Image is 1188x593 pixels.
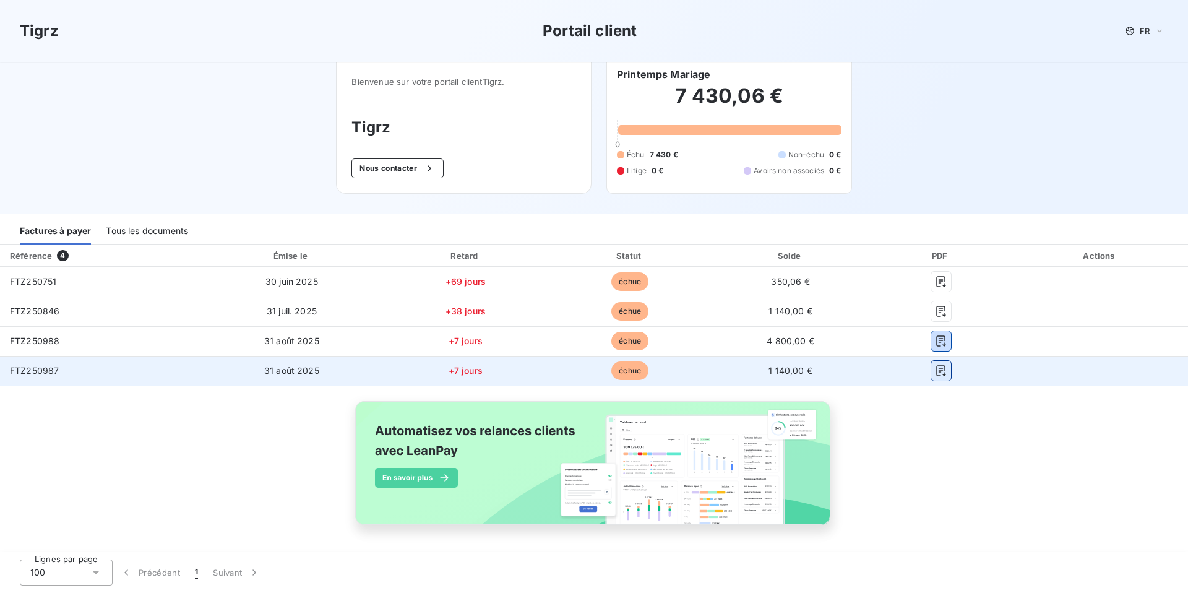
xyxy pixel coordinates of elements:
h3: Portail client [543,20,637,42]
h6: Printemps Mariage [617,67,711,82]
h2: 7 430,06 € [617,84,841,121]
span: FTZ250846 [10,306,59,316]
img: banner [344,394,844,546]
span: échue [611,361,648,380]
span: 350,06 € [771,276,809,287]
span: 1 140,00 € [768,306,812,316]
span: 0 [615,139,620,149]
span: 1 [195,566,198,579]
span: FTZ250751 [10,276,56,287]
span: 1 140,00 € [768,365,812,376]
div: PDF [872,249,1010,262]
span: FTZ250988 [10,335,59,346]
span: 0 € [652,165,663,176]
span: 0 € [829,149,841,160]
span: +7 jours [449,335,483,346]
span: Bienvenue sur votre portail client Tigrz . [351,77,576,87]
span: Litige [627,165,647,176]
span: 7 430 € [650,149,678,160]
span: 4 800,00 € [767,335,814,346]
span: 0 € [829,165,841,176]
span: 31 août 2025 [264,335,319,346]
div: Factures à payer [20,219,91,245]
div: Tous les documents [106,219,188,245]
h3: Tigrz [351,116,576,139]
span: échue [611,332,648,350]
span: 100 [30,566,45,579]
span: Échu [627,149,645,160]
div: Statut [551,249,709,262]
span: échue [611,302,648,321]
div: Émise le [204,249,380,262]
span: Non-échu [788,149,824,160]
div: Solde [714,249,867,262]
span: 31 août 2025 [264,365,319,376]
div: Référence [10,251,52,261]
span: Avoirs non associés [754,165,824,176]
button: Nous contacter [351,158,443,178]
span: +7 jours [449,365,483,376]
span: 31 juil. 2025 [267,306,317,316]
div: Retard [385,249,546,262]
span: 30 juin 2025 [265,276,318,287]
span: +38 jours [445,306,486,316]
span: échue [611,272,648,291]
button: Suivant [205,560,268,586]
h3: Tigrz [20,20,59,42]
button: 1 [187,560,205,586]
span: FTZ250987 [10,365,59,376]
span: +69 jours [445,276,486,287]
span: 4 [57,250,68,261]
div: Actions [1015,249,1186,262]
button: Précédent [113,560,187,586]
span: FR [1140,26,1150,36]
